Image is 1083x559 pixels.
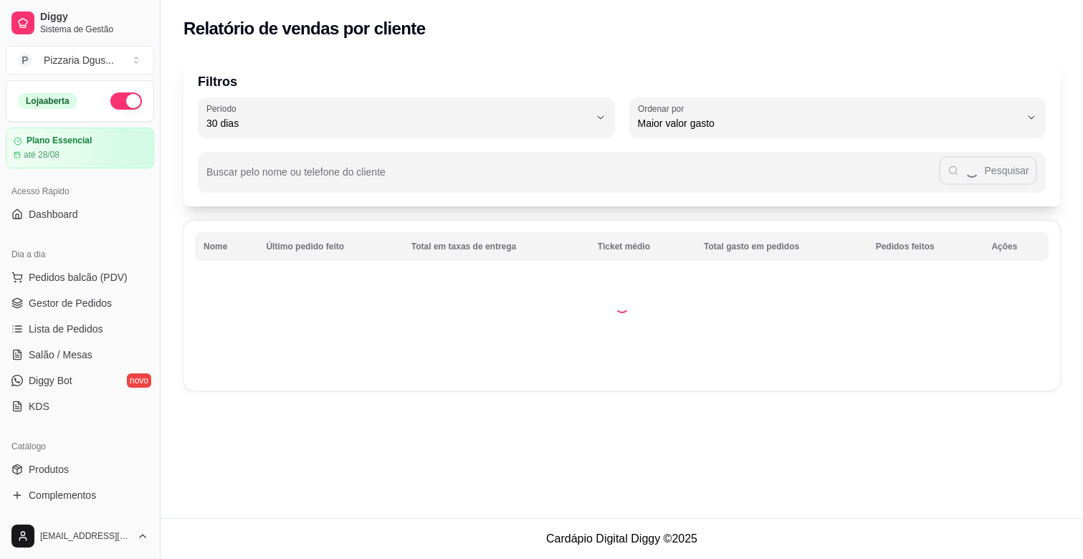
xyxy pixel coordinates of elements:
[6,128,154,168] a: Plano Essencialaté 28/08
[6,458,154,481] a: Produtos
[198,72,1046,92] p: Filtros
[18,53,32,67] span: P
[638,102,689,115] label: Ordenar por
[206,116,589,130] span: 30 dias
[206,171,939,185] input: Buscar pelo nome ou telefone do cliente
[6,484,154,507] a: Complementos
[6,369,154,392] a: Diggy Botnovo
[6,292,154,315] a: Gestor de Pedidos
[206,102,241,115] label: Período
[629,97,1046,138] button: Ordenar porMaior valor gasto
[6,243,154,266] div: Dia a dia
[6,266,154,289] button: Pedidos balcão (PDV)
[44,53,114,67] div: Pizzaria Dgus ...
[110,92,142,110] button: Alterar Status
[6,395,154,418] a: KDS
[27,135,92,146] article: Plano Essencial
[198,97,615,138] button: Período30 dias
[615,299,629,313] div: Loading
[29,270,128,285] span: Pedidos balcão (PDV)
[6,46,154,75] button: Select a team
[29,296,112,310] span: Gestor de Pedidos
[24,149,59,161] article: até 28/08
[18,93,77,109] div: Loja aberta
[6,6,154,40] a: DiggySistema de Gestão
[183,17,426,40] h2: Relatório de vendas por cliente
[6,519,154,553] button: [EMAIL_ADDRESS][DOMAIN_NAME]
[40,24,148,35] span: Sistema de Gestão
[638,116,1021,130] span: Maior valor gasto
[161,518,1083,559] footer: Cardápio Digital Diggy © 2025
[29,348,92,362] span: Salão / Mesas
[29,462,69,477] span: Produtos
[29,322,103,336] span: Lista de Pedidos
[6,435,154,458] div: Catálogo
[6,203,154,226] a: Dashboard
[29,207,78,221] span: Dashboard
[6,180,154,203] div: Acesso Rápido
[29,488,96,502] span: Complementos
[6,343,154,366] a: Salão / Mesas
[40,11,148,24] span: Diggy
[6,317,154,340] a: Lista de Pedidos
[29,373,72,388] span: Diggy Bot
[40,530,131,542] span: [EMAIL_ADDRESS][DOMAIN_NAME]
[29,399,49,414] span: KDS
